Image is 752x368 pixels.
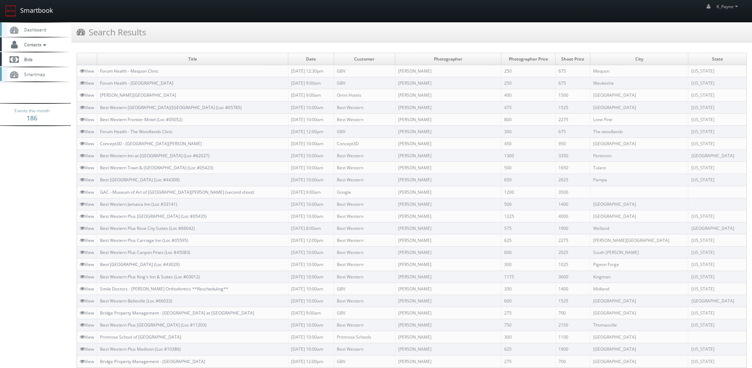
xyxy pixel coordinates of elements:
a: View [80,189,94,195]
a: Best Western Plus King's Inn & Suites (Loc #03012) [100,274,200,280]
span: Dashboard [21,27,46,33]
td: 675 [555,125,590,137]
td: [US_STATE] [688,77,746,89]
strong: 186 [27,114,37,122]
td: 1500 [555,89,590,101]
a: View [80,261,94,267]
a: View [80,286,94,292]
td: [DATE] 10:00am [288,343,334,355]
td: GBV [334,283,395,295]
td: Welland [590,222,688,234]
td: [US_STATE] [688,234,746,247]
td: 1175 [501,271,556,283]
td: [DATE] 10:00am [288,137,334,149]
td: [GEOGRAPHIC_DATA] [590,295,688,307]
td: [PERSON_NAME] [395,283,501,295]
td: Best Western [334,247,395,259]
td: [PERSON_NAME] [395,210,501,222]
a: View [80,358,94,364]
td: Waukesha [590,77,688,89]
td: The woodlands [590,125,688,137]
td: GBV [334,307,395,319]
td: Tulare [590,162,688,174]
a: Best Western Plus [GEOGRAPHIC_DATA] (Loc #11203) [100,322,207,328]
td: 300 [501,259,556,271]
td: Best Western [334,210,395,222]
td: 625 [501,343,556,355]
a: View [80,310,94,316]
a: Best Western [GEOGRAPHIC_DATA]/[GEOGRAPHIC_DATA] (Loc #05785) [100,104,242,111]
span: Bids [21,56,33,62]
td: Best Western [334,234,395,247]
a: Smile Doctors - [PERSON_NAME] Orthodontics **Rescheduling** [100,286,228,292]
a: View [80,80,94,86]
td: 2275 [555,234,590,247]
td: 650 [501,174,556,186]
td: [US_STATE] [688,137,746,149]
td: 300 [501,125,556,137]
td: 2025 [555,174,590,186]
td: [DATE] 10:00am [288,295,334,307]
a: Best Western Frontier Motel (Loc #05052) [100,117,183,123]
td: 1225 [501,210,556,222]
td: Best Western [334,150,395,162]
td: GBV [334,355,395,367]
td: [GEOGRAPHIC_DATA] [590,307,688,319]
td: Best Western [334,295,395,307]
span: Contacts [21,41,48,47]
td: 500 [501,162,556,174]
td: 1100 [555,331,590,343]
span: Smartmap [21,71,45,77]
a: View [80,141,94,147]
td: 250 [501,65,556,77]
td: Pigeon Forge [590,259,688,271]
td: [US_STATE] [688,343,746,355]
a: Best [GEOGRAPHIC_DATA] (Loc #43029) [100,261,180,267]
td: [US_STATE] [688,101,746,113]
a: Best Western Jamaica Inn (Loc #33141) [100,201,177,207]
a: View [80,68,94,74]
td: [DATE] 10:00am [288,101,334,113]
td: Customer [334,53,395,65]
a: Bridge Property Management - [GEOGRAPHIC_DATA] at [GEOGRAPHIC_DATA] [100,310,254,316]
a: View [80,117,94,123]
td: [GEOGRAPHIC_DATA] [590,101,688,113]
a: View [80,104,94,111]
img: smartbook-logo.png [5,5,17,17]
a: View [80,249,94,255]
td: 600 [501,247,556,259]
td: 1200 [501,186,556,198]
td: [PERSON_NAME] [395,174,501,186]
td: 3600 [555,271,590,283]
a: Best [GEOGRAPHIC_DATA] (Loc #44309) [100,177,180,183]
a: View [80,298,94,304]
td: GBV [334,65,395,77]
td: 400 [501,89,556,101]
a: [PERSON_NAME][GEOGRAPHIC_DATA] [100,92,176,98]
td: [PERSON_NAME] [395,125,501,137]
td: [PERSON_NAME] [395,186,501,198]
td: South [PERSON_NAME] [590,247,688,259]
td: [PERSON_NAME] [395,343,501,355]
td: [DATE] 10:00am [288,319,334,331]
td: 2275 [555,113,590,125]
td: [DATE] 10:00am [288,331,334,343]
td: [DATE] 9:00am [288,307,334,319]
td: [PERSON_NAME] [395,162,501,174]
td: [PERSON_NAME] [395,259,501,271]
td: [US_STATE] [688,65,746,77]
td: [PERSON_NAME] [395,295,501,307]
td: 250 [501,77,556,89]
td: [GEOGRAPHIC_DATA] [590,331,688,343]
a: Best Western Plus Madison (Loc #10386) [100,346,181,352]
a: View [80,346,94,352]
a: View [80,225,94,231]
td: [US_STATE] [688,174,746,186]
a: Best Western Plus [GEOGRAPHIC_DATA] (Loc #05435) [100,213,207,219]
td: 300 [501,331,556,343]
span: K_Payne [717,4,740,10]
a: Concept3D - [GEOGRAPHIC_DATA][PERSON_NAME] [100,141,202,147]
td: [DATE] 8:00am [288,222,334,234]
td: 675 [555,65,590,77]
td: Title [97,53,288,65]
